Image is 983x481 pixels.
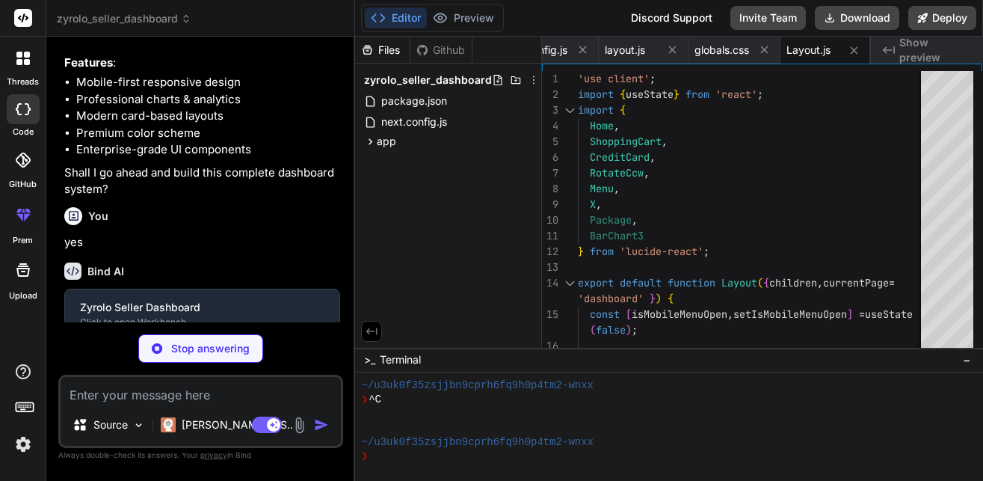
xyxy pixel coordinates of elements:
span: setIsMobileMenuOpen [733,307,847,321]
span: , [632,213,638,227]
div: 12 [542,244,558,260]
div: 10 [542,212,558,228]
span: , [817,276,823,289]
span: ; [757,88,763,101]
span: zyrolo_seller_dashboard [364,73,492,88]
button: Editor [365,7,427,28]
span: ; [650,72,656,85]
div: 9 [542,197,558,212]
span: , [644,166,650,180]
span: >_ [364,352,375,367]
div: 1 [542,71,558,87]
div: Click to collapse the range. [560,275,579,291]
span: import [578,103,614,117]
span: Show preview [899,35,971,65]
span: { [620,88,626,101]
span: , [596,197,602,211]
span: − [963,352,971,367]
span: ~/u3uk0f35zsjjbn9cprh6fq9h0p4tm2-wnxx [361,435,593,450]
label: code [13,126,34,138]
span: { [620,103,626,117]
span: ) [626,323,632,337]
span: app [377,134,396,149]
div: 16 [542,338,558,354]
span: ; [632,323,638,337]
span: 'lucide-react' [620,245,703,258]
span: 'react' [715,88,757,101]
span: BarChart3 [590,229,644,242]
span: from [590,245,614,258]
div: 7 [542,165,558,181]
img: Claude 4 Sonnet [161,417,176,432]
img: settings [10,432,36,457]
label: GitHub [9,178,37,191]
img: icon [314,417,329,432]
p: Shall I go ahead and build this complete dashboard system? [64,165,340,198]
li: Modern card-based layouts [76,108,340,125]
p: : [64,55,340,72]
div: 2 [542,87,558,102]
span: ) [656,292,662,305]
li: Professional charts & analytics [76,91,340,108]
span: ❯ [361,450,369,464]
span: = [859,307,865,321]
span: globals.css [694,43,749,58]
button: Zyrolo Seller DashboardClick to open Workbench [65,289,315,339]
span: const [590,307,620,321]
span: , [614,182,620,195]
span: 'use client' [578,72,650,85]
div: 5 [542,134,558,150]
span: privacy [200,450,227,459]
span: } [650,292,656,305]
span: ( [757,276,763,289]
p: Stop answering [171,341,250,356]
span: , [662,135,668,148]
span: ~/u3uk0f35zsjjbn9cprh6fq9h0p4tm2-wnxx [361,379,593,393]
span: ShoppingCart [590,135,662,148]
span: import [578,88,614,101]
span: Layout [721,276,757,289]
span: export [578,276,614,289]
span: , [650,150,656,164]
span: layout.js [605,43,645,58]
div: Files [355,43,410,58]
button: Download [815,6,899,30]
span: } [578,245,584,258]
p: [PERSON_NAME] 4 S.. [182,417,293,432]
span: RotateCcw [590,166,644,180]
button: Invite Team [730,6,806,30]
label: threads [7,76,39,88]
span: } [674,88,680,101]
div: 11 [542,228,558,244]
span: Layout.js [786,43,831,58]
span: [ [626,307,632,321]
span: false [596,323,626,337]
button: Deploy [908,6,976,30]
img: Pick Models [132,419,145,432]
button: Preview [427,7,500,28]
span: , [614,119,620,132]
h6: You [88,209,108,224]
span: children [769,276,817,289]
span: , [727,307,733,321]
li: Mobile-first responsive design [76,74,340,91]
span: = [889,276,895,289]
div: 13 [542,260,558,275]
div: 6 [542,150,558,165]
span: Terminal [380,352,421,367]
div: Github [410,43,472,58]
span: next.config.js [380,113,449,131]
li: Premium color scheme [76,125,340,142]
span: useState [865,307,913,321]
p: Source [93,417,128,432]
span: X [590,197,596,211]
img: attachment [291,417,308,434]
span: default [620,276,662,289]
span: isMobileMenuOpen [632,307,727,321]
div: Zyrolo Seller Dashboard [80,300,301,315]
div: 14 [542,275,558,291]
span: zyrolo_seller_dashboard [57,11,191,26]
span: function [668,276,715,289]
div: Click to collapse the range. [560,102,579,118]
span: { [763,276,769,289]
